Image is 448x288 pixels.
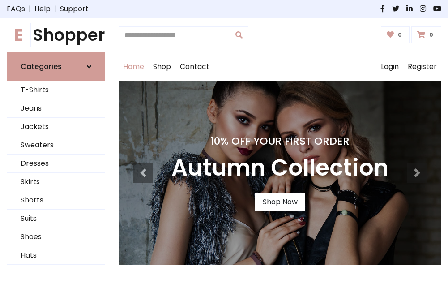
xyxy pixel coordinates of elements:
[119,52,149,81] a: Home
[7,136,105,155] a: Sweaters
[7,99,105,118] a: Jeans
[7,118,105,136] a: Jackets
[7,228,105,246] a: Shoes
[7,25,105,45] a: EShopper
[175,52,214,81] a: Contact
[34,4,51,14] a: Help
[60,4,89,14] a: Support
[376,52,403,81] a: Login
[255,193,305,211] a: Shop Now
[427,31,435,39] span: 0
[171,155,388,182] h3: Autumn Collection
[7,4,25,14] a: FAQs
[381,26,410,43] a: 0
[149,52,175,81] a: Shop
[171,135,388,147] h4: 10% Off Your First Order
[7,25,105,45] h1: Shopper
[7,191,105,210] a: Shorts
[25,4,34,14] span: |
[7,81,105,99] a: T-Shirts
[21,62,62,71] h6: Categories
[403,52,441,81] a: Register
[51,4,60,14] span: |
[396,31,404,39] span: 0
[7,246,105,265] a: Hats
[7,210,105,228] a: Suits
[411,26,441,43] a: 0
[7,155,105,173] a: Dresses
[7,52,105,81] a: Categories
[7,173,105,191] a: Skirts
[7,23,31,47] span: E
